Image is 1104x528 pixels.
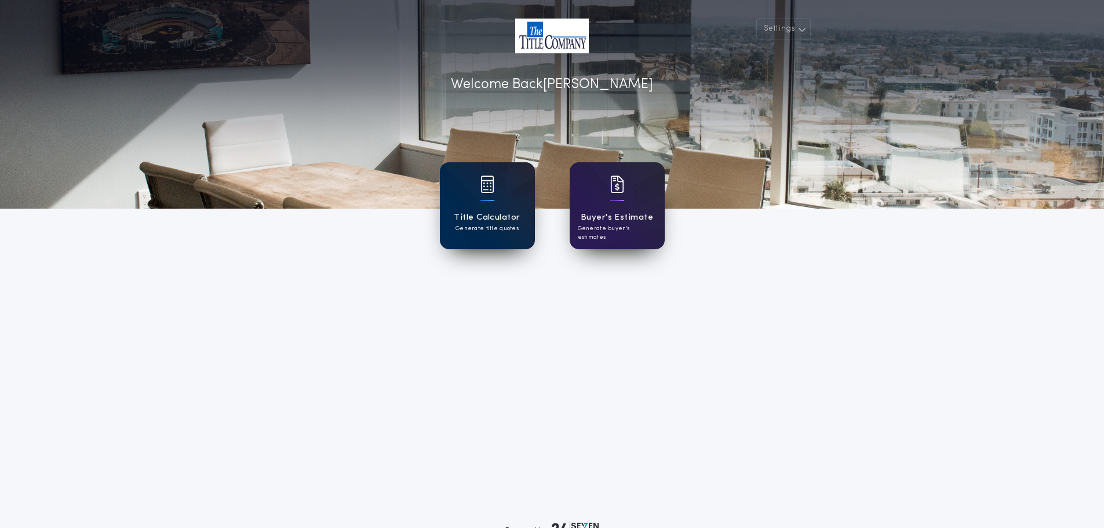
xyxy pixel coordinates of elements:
button: Settings [756,19,811,39]
p: Generate buyer's estimates [578,224,657,242]
p: Generate title quotes [456,224,519,233]
img: account-logo [515,19,589,53]
a: card iconTitle CalculatorGenerate title quotes [440,162,535,249]
h1: Buyer's Estimate [581,211,653,224]
a: card iconBuyer's EstimateGenerate buyer's estimates [570,162,665,249]
h1: Title Calculator [454,211,520,224]
p: Welcome Back [PERSON_NAME] [451,74,653,95]
img: card icon [480,176,494,193]
img: card icon [610,176,624,193]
